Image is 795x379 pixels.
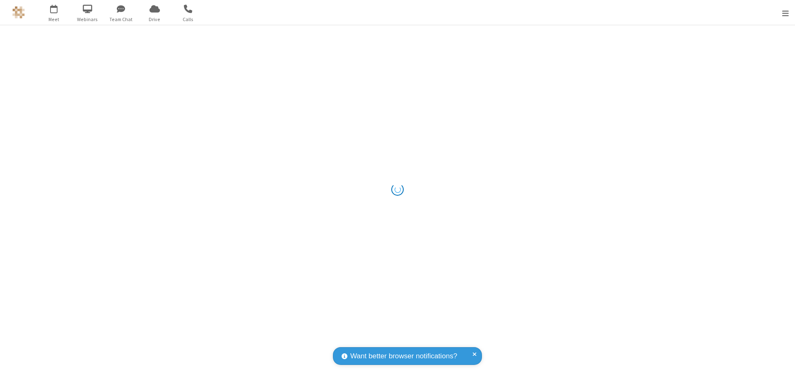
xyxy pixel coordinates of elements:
[39,16,70,23] span: Meet
[350,351,457,362] span: Want better browser notifications?
[12,6,25,19] img: QA Selenium DO NOT DELETE OR CHANGE
[106,16,137,23] span: Team Chat
[72,16,103,23] span: Webinars
[139,16,170,23] span: Drive
[173,16,204,23] span: Calls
